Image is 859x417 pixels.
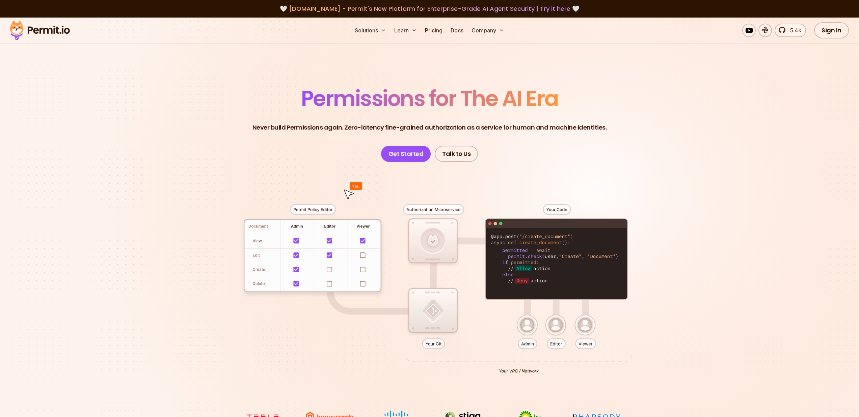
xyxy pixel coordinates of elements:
[422,24,445,37] a: Pricing
[786,26,801,34] span: 5.4k
[775,24,806,37] a: 5.4k
[814,22,849,38] a: Sign In
[289,4,570,13] span: [DOMAIN_NAME] - Permit's New Platform for Enterprise-Grade AI Agent Security |
[448,24,466,37] a: Docs
[469,24,507,37] button: Company
[7,19,73,42] img: Permit logo
[381,146,431,162] a: Get Started
[435,146,478,162] a: Talk to Us
[16,4,843,13] div: 🤍 🤍
[352,24,389,37] button: Solutions
[540,4,570,13] a: Try it here
[392,24,420,37] button: Learn
[301,83,558,113] span: Permissions for The AI Era
[252,123,607,132] p: Never build Permissions again. Zero-latency fine-grained authorization as a service for human and...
